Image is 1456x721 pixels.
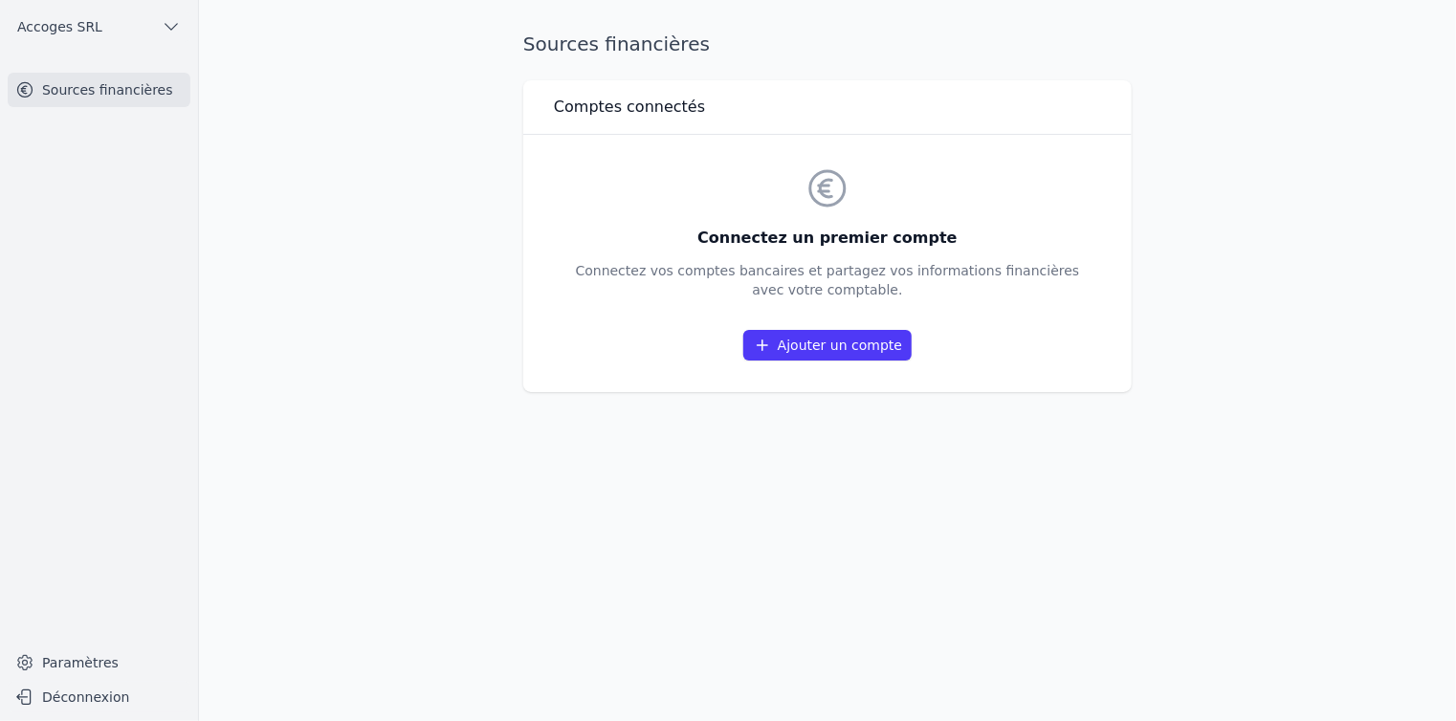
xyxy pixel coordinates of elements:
[576,227,1080,250] h3: Connectez un premier compte
[8,73,190,107] a: Sources financières
[554,96,705,119] h3: Comptes connectés
[523,31,710,57] h1: Sources financières
[576,261,1080,299] p: Connectez vos comptes bancaires et partagez vos informations financières avec votre comptable.
[743,330,912,360] a: Ajouter un compte
[8,11,190,42] button: Accoges SRL
[8,647,190,678] a: Paramètres
[17,17,102,36] span: Accoges SRL
[8,682,190,712] button: Déconnexion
